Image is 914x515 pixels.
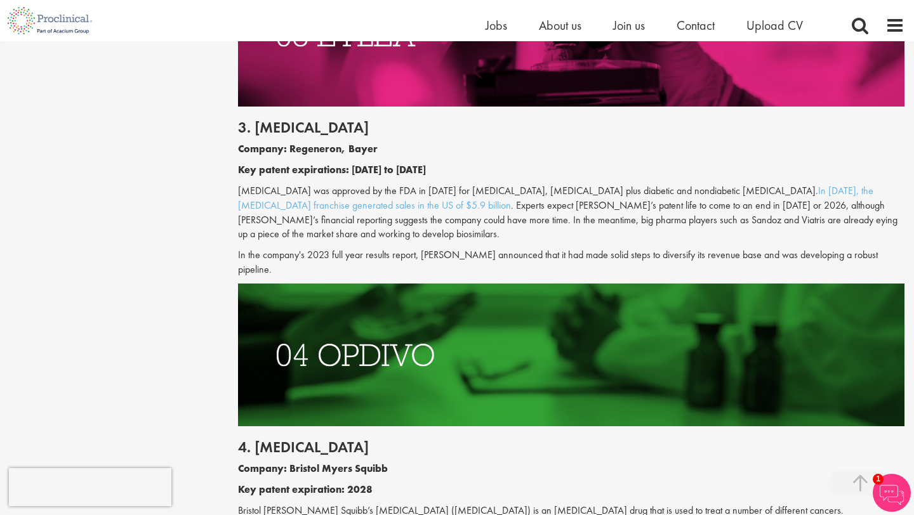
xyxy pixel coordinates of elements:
img: Chatbot [873,474,911,512]
a: Jobs [486,17,507,34]
h2: 4. [MEDICAL_DATA] [238,439,904,455]
b: Company: Bristol Myers Squibb [238,462,388,475]
a: Upload CV [746,17,803,34]
a: In [DATE], the [MEDICAL_DATA] franchise generated sales in the US of $5.9 billion [238,184,873,212]
a: Join us [613,17,645,34]
p: In the company's 2023 full year results report, [PERSON_NAME] announced that it had made solid st... [238,248,904,277]
h2: 3. [MEDICAL_DATA] [238,119,904,136]
span: 1 [873,474,884,485]
p: [MEDICAL_DATA] was approved by the FDA in [DATE] for [MEDICAL_DATA], [MEDICAL_DATA] plus diabetic... [238,184,904,242]
b: Key patent expirations: [DATE] to [DATE] [238,163,426,176]
iframe: reCAPTCHA [9,468,171,506]
a: About us [539,17,581,34]
a: Contact [677,17,715,34]
b: Company: Regeneron, Bayer [238,142,378,155]
img: Drugs with patents due to expire Opdivo [238,284,904,426]
b: Key patent expiration: 2028 [238,483,373,496]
